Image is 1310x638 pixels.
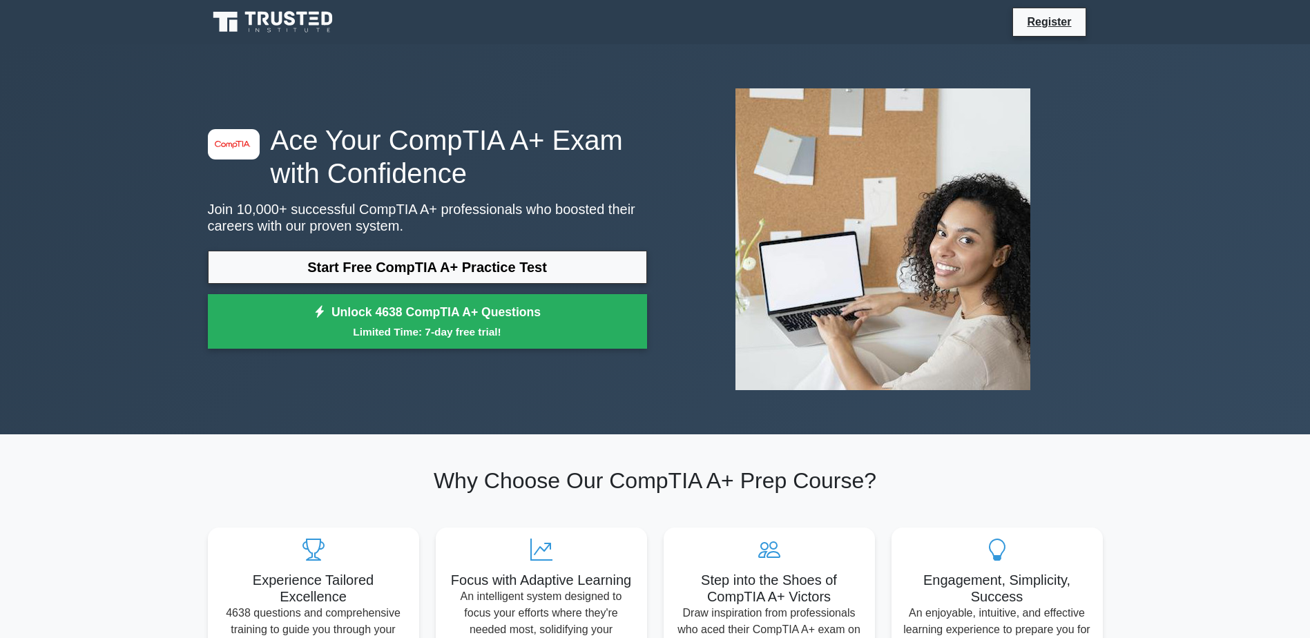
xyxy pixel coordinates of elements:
[208,124,647,190] h1: Ace Your CompTIA A+ Exam with Confidence
[225,324,630,340] small: Limited Time: 7-day free trial!
[208,251,647,284] a: Start Free CompTIA A+ Practice Test
[1019,13,1079,30] a: Register
[208,201,647,234] p: Join 10,000+ successful CompTIA A+ professionals who boosted their careers with our proven system.
[208,467,1103,494] h2: Why Choose Our CompTIA A+ Prep Course?
[208,294,647,349] a: Unlock 4638 CompTIA A+ QuestionsLimited Time: 7-day free trial!
[675,572,864,605] h5: Step into the Shoes of CompTIA A+ Victors
[447,572,636,588] h5: Focus with Adaptive Learning
[219,572,408,605] h5: Experience Tailored Excellence
[903,572,1092,605] h5: Engagement, Simplicity, Success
